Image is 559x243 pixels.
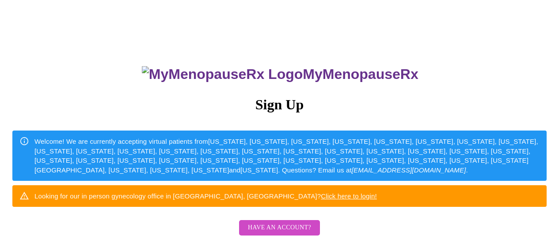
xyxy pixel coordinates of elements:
[352,166,466,174] em: [EMAIL_ADDRESS][DOMAIN_NAME]
[237,230,322,237] a: Have an account?
[12,97,547,113] h3: Sign Up
[142,66,303,82] img: MyMenopauseRx Logo
[248,222,311,233] span: Have an account?
[321,192,377,200] a: Click here to login!
[34,188,377,204] div: Looking for our in person gynecology office in [GEOGRAPHIC_DATA], [GEOGRAPHIC_DATA]?
[239,220,320,236] button: Have an account?
[14,66,547,82] h3: MyMenopauseRx
[34,133,540,178] div: Welcome! We are currently accepting virtual patients from [US_STATE], [US_STATE], [US_STATE], [US...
